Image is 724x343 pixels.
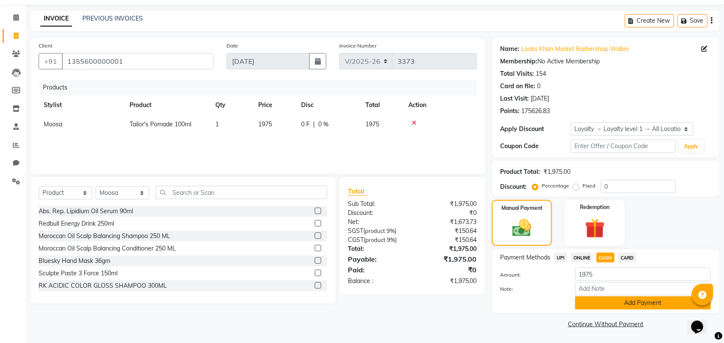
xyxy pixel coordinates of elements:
[544,167,571,176] div: ₹1,975.00
[501,45,520,54] div: Name:
[226,42,238,50] label: Date
[341,218,413,227] div: Net:
[501,167,540,176] div: Product Total:
[412,254,483,264] div: ₹1,975.00
[501,107,520,116] div: Points:
[412,245,483,254] div: ₹1,975.00
[536,69,546,78] div: 154
[531,94,549,103] div: [DATE]
[318,120,329,129] span: 0 %
[403,95,477,115] th: Action
[501,182,527,191] div: Discount:
[501,57,538,66] div: Membership:
[412,277,483,286] div: ₹1,975.00
[412,218,483,227] div: ₹1,673.73
[341,254,413,264] div: Payable:
[130,120,191,128] span: Tailor's Pomade 100ml
[688,309,715,334] iframe: chat widget
[39,269,118,278] div: Sculpte Paste 3 Force 150ml
[210,95,253,115] th: Qty
[501,57,711,66] div: No Active Membership
[522,107,550,116] div: 175626.83
[501,82,536,91] div: Card on file:
[341,227,413,236] div: ( )
[313,120,315,129] span: |
[494,320,718,329] a: Continue Without Payment
[507,217,537,239] img: _cash.svg
[341,265,413,275] div: Paid:
[124,95,210,115] th: Product
[339,42,377,50] label: Invoice Number
[348,236,364,244] span: CGST
[501,94,529,103] div: Last Visit:
[82,15,143,22] a: PREVIOUS INVOICES
[39,42,52,50] label: Client
[412,209,483,218] div: ₹0
[387,236,395,243] span: 9%
[341,277,413,286] div: Balance :
[365,227,385,234] span: product
[341,209,413,218] div: Discount:
[537,82,541,91] div: 0
[412,236,483,245] div: ₹150.64
[348,227,363,235] span: SGST
[39,257,110,265] div: Bluesky Hand Mask 36gm
[40,11,72,27] a: INVOICE
[571,253,593,262] span: ONLINE
[501,142,571,151] div: Coupon Code
[575,268,711,281] input: Amount
[679,140,704,153] button: Apply
[62,53,214,69] input: Search by Name/Mobile/Email/Code
[579,216,611,241] img: _gift.svg
[412,227,483,236] div: ₹150.64
[39,244,176,253] div: Moroccan Oil Scalp Balancing Conditioner 250 ML
[583,182,596,190] label: Fixed
[501,69,534,78] div: Total Visits:
[39,53,63,69] button: +91
[501,253,551,262] span: Payment Methods
[575,282,711,295] input: Add Note
[522,45,629,54] a: Looks Khan Market Barbershop Walkin
[39,232,170,241] div: Moroccan Oil Scalp Balancing Shampoo 250 ML
[571,140,676,153] input: Enter Offer / Coupon Code
[360,95,403,115] th: Total
[501,204,543,212] label: Manual Payment
[501,125,571,134] div: Apply Discount
[580,203,610,211] label: Redemption
[494,271,569,279] label: Amount:
[597,253,615,262] span: CASH
[412,265,483,275] div: ₹0
[618,253,637,262] span: CARD
[215,120,219,128] span: 1
[258,120,272,128] span: 1975
[301,120,310,129] span: 0 F
[39,80,483,95] div: Products
[494,285,569,293] label: Note:
[156,186,327,199] input: Search or Scan
[341,245,413,254] div: Total:
[386,227,395,234] span: 9%
[412,200,483,209] div: ₹1,975.00
[348,187,368,196] span: Total
[625,14,674,27] button: Create New
[341,200,413,209] div: Sub Total:
[39,95,124,115] th: Stylist
[39,219,114,228] div: Redbull Energy Drink 250ml
[44,120,62,128] span: Moosa
[341,236,413,245] div: ( )
[575,296,711,310] button: Add Payment
[554,253,567,262] span: UPI
[39,281,167,290] div: RK ACIDIC COLOR GLOSS SHAMPOO 300ML
[365,120,379,128] span: 1975
[39,207,133,216] div: Abs. Rep. Lipidium Oil Serum 90ml
[365,236,386,243] span: product
[678,14,708,27] button: Save
[296,95,360,115] th: Disc
[253,95,296,115] th: Price
[542,182,570,190] label: Percentage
